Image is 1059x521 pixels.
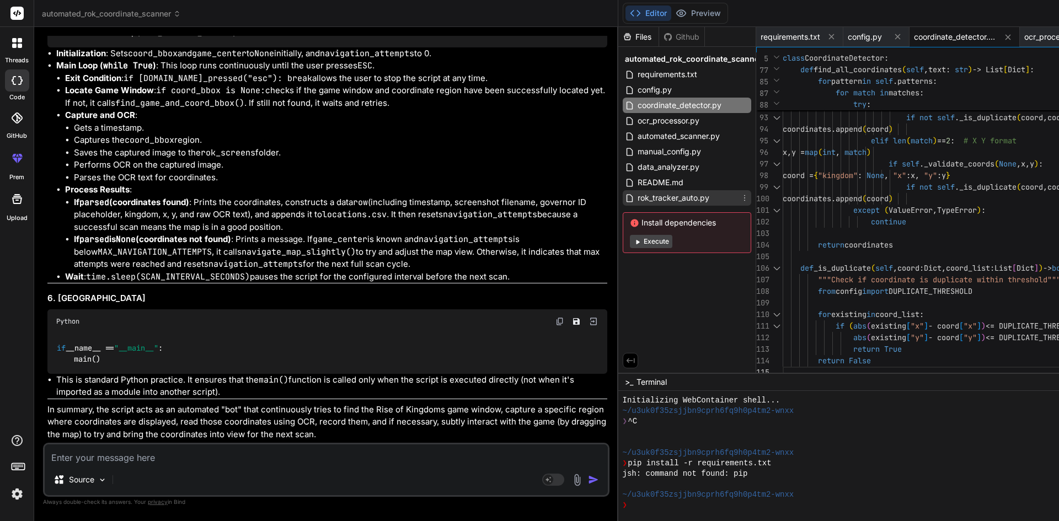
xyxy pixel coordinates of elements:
img: Open in Browser [589,316,598,326]
span: str [955,65,968,74]
span: : [858,170,862,180]
strong: Capture and OCR [65,110,135,120]
span: ~/u3uk0f35zsjjbn9cprh6fq9h0p4tm2-wnxx [623,406,794,416]
span: match [911,136,933,146]
span: self [937,182,955,192]
span: "y" [964,332,977,342]
span: coord_list [875,309,919,319]
span: import [862,286,889,296]
span: continue [871,217,906,227]
span: ) [981,332,986,342]
span: : [867,99,871,109]
span: for [818,76,831,86]
span: ] [977,321,981,331]
code: if [DOMAIN_NAME]_pressed("esc"): break [124,73,312,84]
div: Click to collapse the range. [769,181,784,193]
div: 100 [756,193,768,205]
span: in [880,88,889,98]
span: if [906,182,915,192]
button: Preview [671,6,725,21]
span: 2 [946,136,950,146]
strong: Process Results [65,184,130,195]
span: None [999,159,1017,169]
span: 85 [756,76,768,88]
code: navigate_map_slightly() [242,246,356,257]
span: : [950,136,955,146]
code: locations.csv [322,209,387,220]
div: 98 [756,170,768,181]
span: requirements.txt [761,31,820,42]
code: MAX_NAVIGATION_ATTEMPTS [98,246,212,257]
span: automated_scanner.py [637,130,721,143]
span: Python [56,317,79,326]
span: : [919,309,924,319]
label: threads [5,56,29,65]
label: GitHub [7,131,27,141]
span: if [906,112,915,122]
span: existing [831,309,867,319]
li: : [65,184,607,271]
label: Upload [7,213,28,223]
div: 107 [756,274,768,286]
code: row [353,197,368,208]
span: ) [933,136,937,146]
span: Dict [1017,263,1034,273]
code: None [116,234,136,245]
img: Pick Models [98,475,107,485]
span: matches [889,88,919,98]
label: code [9,93,25,102]
strong: Main Loop ( ) [56,60,156,71]
span: in [867,309,875,319]
div: 99 [756,181,768,193]
div: 96 [756,147,768,158]
div: 111 [756,320,768,332]
img: icon [588,474,599,485]
span: ( [849,321,853,331]
div: Github [659,31,704,42]
li: : pauses the script for the configured interval before the next scan. [65,271,607,283]
span: coord [1021,182,1043,192]
span: coord [1021,112,1043,122]
span: ) [1039,263,1043,273]
strong: Locate Game Window [65,85,154,95]
span: , [1043,182,1047,192]
span: ._is_duplicate [955,182,1017,192]
span: x [1021,159,1025,169]
span: CoordinateDetector [805,53,884,63]
span: 88 [756,99,768,111]
div: Click to collapse the range. [769,135,784,147]
span: x [783,147,787,157]
span: automated_rok_coordinate_scanner [42,8,181,19]
span: - coord [928,321,959,331]
span: in [862,76,871,86]
span: ( [862,194,867,203]
span: self [906,65,924,74]
span: True [884,344,902,354]
p: Source [69,474,94,485]
span: def [800,65,814,74]
div: 93 [756,112,768,123]
span: abs [853,332,867,342]
span: , [942,263,946,273]
div: 113 [756,343,768,355]
span: None [867,170,884,180]
img: settings [8,485,26,503]
span: ._validate_coords [919,159,994,169]
span: [ [959,332,964,342]
span: -> List [972,65,1003,74]
span: Install dependencies [630,217,744,228]
span: coord [867,194,889,203]
span: ( [867,321,871,331]
div: Click to collapse the range. [769,262,784,274]
strong: Wait [65,271,84,282]
span: not [919,112,933,122]
span: coord [867,124,889,134]
div: 94 [756,123,768,135]
code: main() [259,374,288,385]
span: Initializing WebContainer shell... [623,395,780,406]
span: self [875,263,893,273]
code: game_center [192,48,247,59]
span: ( [1017,112,1021,122]
img: copy [555,317,564,326]
span: "y" [911,332,924,342]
